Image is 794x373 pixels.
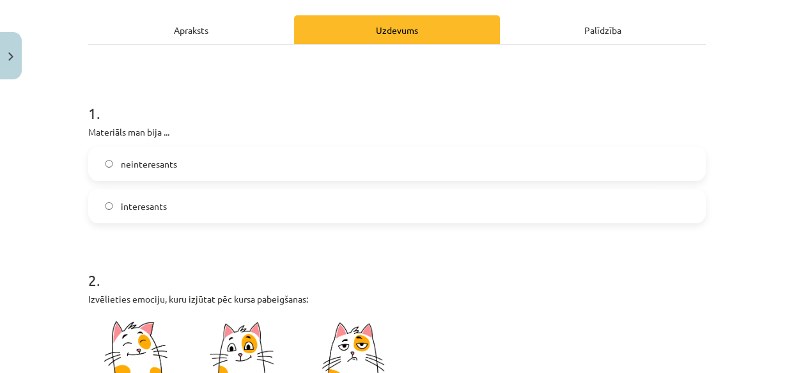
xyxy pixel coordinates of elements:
[88,15,294,44] div: Apraksts
[121,200,167,213] span: interesants
[105,160,113,168] input: neinteresants
[88,292,706,306] p: Izvēlieties emociju, kuru izjūtat pēc kursa pabeigšanas:
[500,15,706,44] div: Palīdzība
[88,249,706,289] h1: 2 .
[8,52,13,61] img: icon-close-lesson-0947bae3869378f0d4975bcd49f059093ad1ed9edebbc8119c70593378902aed.svg
[121,157,177,171] span: neinteresants
[88,125,706,139] p: Materiāls man bija ...
[105,202,113,210] input: interesants
[88,82,706,122] h1: 1 .
[294,15,500,44] div: Uzdevums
